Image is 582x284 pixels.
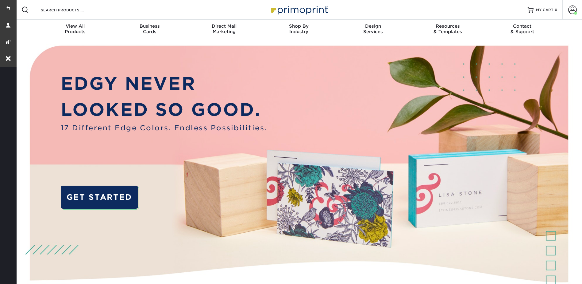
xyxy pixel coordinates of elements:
[187,23,261,29] span: Direct Mail
[112,23,187,29] span: Business
[112,20,187,39] a: BusinessCards
[536,7,553,13] span: MY CART
[187,20,261,39] a: Direct MailMarketing
[261,23,336,29] span: Shop By
[410,23,485,29] span: Resources
[555,8,557,12] span: 0
[61,123,267,133] span: 17 Different Edge Colors. Endless Possibilities.
[61,97,267,123] p: LOOKED SO GOOD.
[261,23,336,34] div: Industry
[112,23,187,34] div: Cards
[336,20,410,39] a: DesignServices
[268,3,330,16] img: Primoprint
[485,23,560,34] div: & Support
[38,20,113,39] a: View AllProducts
[61,186,138,209] a: GET STARTED
[261,20,336,39] a: Shop ByIndustry
[485,23,560,29] span: Contact
[485,20,560,39] a: Contact& Support
[38,23,113,29] span: View All
[61,70,267,97] p: EDGY NEVER
[410,23,485,34] div: & Templates
[187,23,261,34] div: Marketing
[40,6,100,14] input: SEARCH PRODUCTS.....
[336,23,410,34] div: Services
[38,23,113,34] div: Products
[336,23,410,29] span: Design
[410,20,485,39] a: Resources& Templates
